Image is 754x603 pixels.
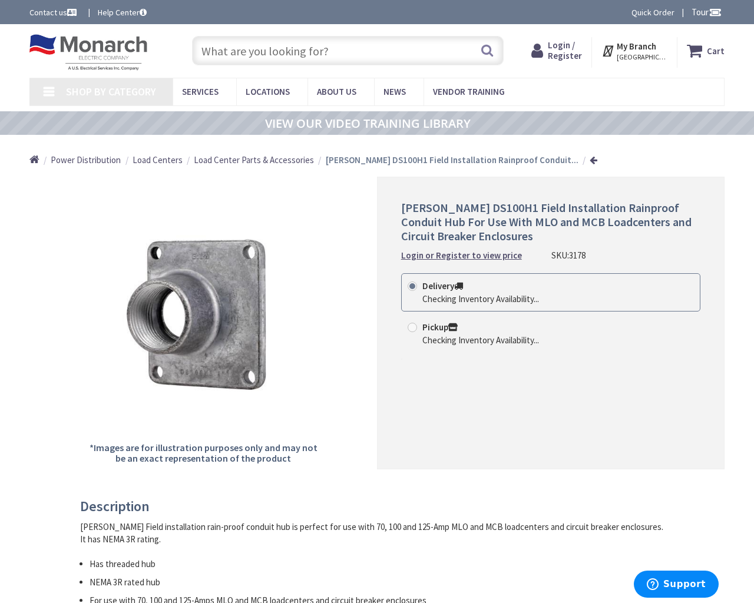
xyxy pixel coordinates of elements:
[29,6,79,18] a: Contact us
[265,117,471,130] a: VIEW OUR VIDEO TRAINING LIBRARY
[246,86,290,97] span: Locations
[85,443,321,463] h5: *Images are for illustration purposes only and may not be an exact representation of the product
[133,154,183,166] a: Load Centers
[531,40,582,61] a: Login / Register
[98,6,147,18] a: Help Center
[29,34,147,71] img: Monarch Electric Company
[192,36,504,65] input: What are you looking for?
[51,154,121,166] a: Power Distribution
[90,558,665,570] li: Has threaded hub
[90,576,665,588] li: NEMA 3R rated hub
[182,86,219,97] span: Services
[422,322,458,333] strong: Pickup
[326,154,578,165] strong: [PERSON_NAME] DS100H1 Field Installation Rainproof Conduit...
[422,334,539,346] div: Checking Inventory Availability...
[687,40,725,61] a: Cart
[85,197,322,433] img: Eaton DS100H1 Field Installation Rainproof Conduit Hub For Use With MLO and MCB Loadcenters and C...
[317,86,356,97] span: About Us
[617,52,667,62] span: [GEOGRAPHIC_DATA], [GEOGRAPHIC_DATA]
[631,6,674,18] a: Quick Order
[194,154,314,166] a: Load Center Parts & Accessories
[401,250,522,261] strong: Login or Register to view price
[569,250,586,261] span: 3178
[633,571,719,600] iframe: Opens a widget where you can find more information
[433,86,505,97] span: Vendor Training
[80,499,665,514] h3: Description
[401,249,522,261] a: Login or Register to view price
[617,41,656,52] strong: My Branch
[383,86,406,97] span: News
[692,6,722,18] span: Tour
[422,280,463,291] strong: Delivery
[80,521,665,546] div: [PERSON_NAME] Field installation rain-proof conduit hub is perfect for use with 70, 100 and 125-A...
[66,85,156,98] span: Shop By Category
[707,40,725,61] strong: Cart
[401,200,692,243] span: [PERSON_NAME] DS100H1 Field Installation Rainproof Conduit Hub For Use With MLO and MCB Loadcente...
[551,249,586,261] div: SKU:
[601,40,667,61] div: My Branch [GEOGRAPHIC_DATA], [GEOGRAPHIC_DATA]
[422,293,539,305] div: Checking Inventory Availability...
[548,39,582,61] span: Login / Register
